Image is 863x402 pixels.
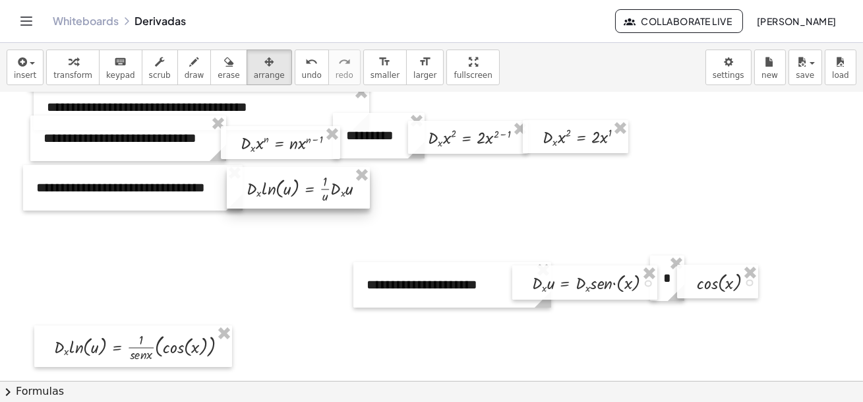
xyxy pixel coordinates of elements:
span: Collaborate Live [626,15,732,27]
span: fullscreen [454,71,492,80]
button: scrub [142,50,178,85]
button: keyboardkeypad [99,50,142,85]
span: load [832,71,849,80]
button: save [789,50,822,85]
span: keypad [106,71,135,80]
button: redoredo [328,50,361,85]
button: draw [177,50,212,85]
a: Whiteboards [53,15,119,28]
button: format_sizelarger [406,50,444,85]
button: arrange [247,50,292,85]
span: settings [713,71,744,80]
span: arrange [254,71,285,80]
span: new [761,71,778,80]
button: erase [210,50,247,85]
span: erase [218,71,239,80]
span: transform [53,71,92,80]
button: new [754,50,786,85]
span: save [796,71,814,80]
span: redo [336,71,353,80]
button: Toggle navigation [16,11,37,32]
button: insert [7,50,44,85]
i: format_size [378,54,391,70]
span: scrub [149,71,171,80]
button: Collaborate Live [615,9,743,33]
button: fullscreen [446,50,499,85]
button: load [825,50,856,85]
span: insert [14,71,36,80]
span: draw [185,71,204,80]
i: keyboard [114,54,127,70]
span: [PERSON_NAME] [756,15,837,27]
span: smaller [371,71,400,80]
i: redo [338,54,351,70]
button: settings [705,50,752,85]
button: transform [46,50,100,85]
button: undoundo [295,50,329,85]
span: undo [302,71,322,80]
i: undo [305,54,318,70]
span: larger [413,71,436,80]
i: format_size [419,54,431,70]
button: format_sizesmaller [363,50,407,85]
button: [PERSON_NAME] [746,9,847,33]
